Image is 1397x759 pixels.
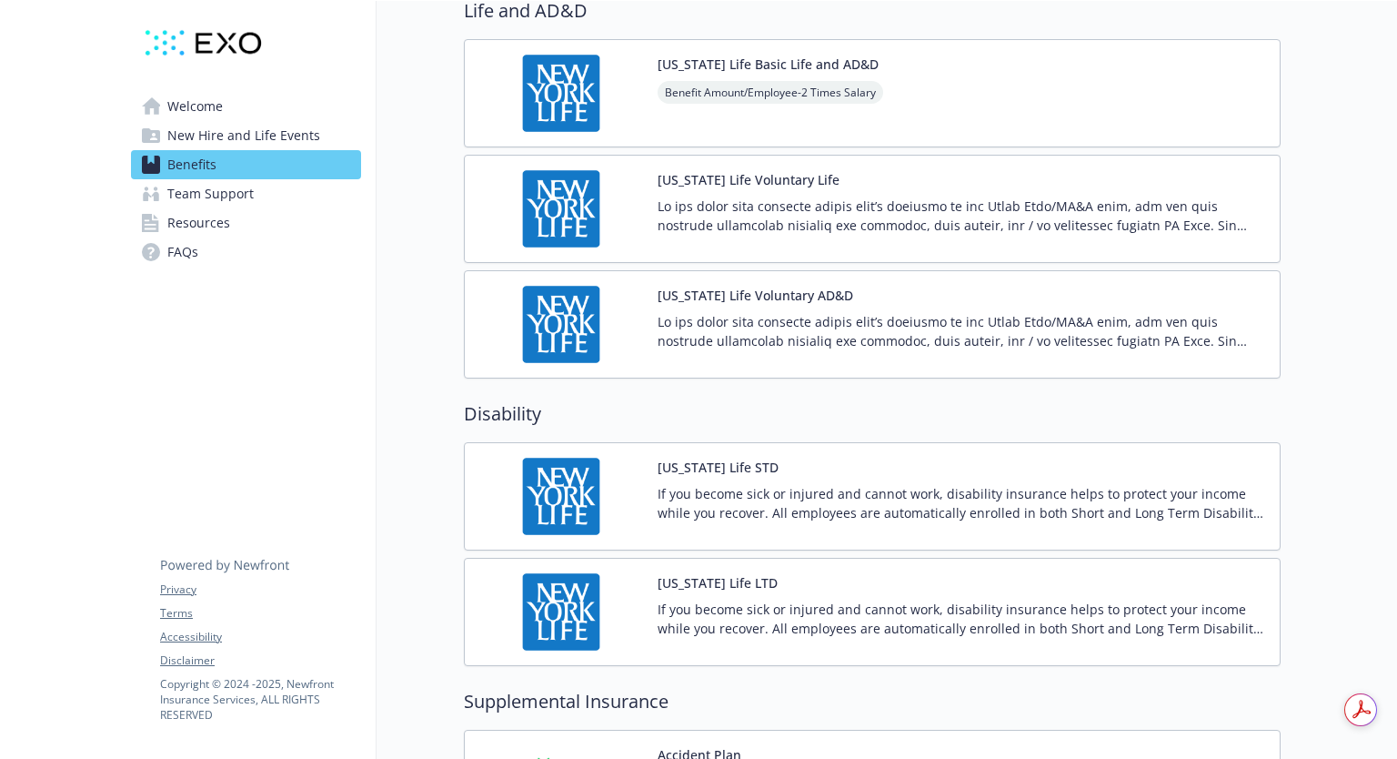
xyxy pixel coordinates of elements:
p: Lo ips dolor sita consecte adipis elit’s doeiusmo te inc Utlab Etdo/MA&A enim, adm ven quis nostr... [658,197,1265,235]
a: Benefits [131,150,361,179]
a: Resources [131,208,361,238]
span: Resources [167,208,230,238]
span: Welcome [167,92,223,121]
span: New Hire and Life Events [167,121,320,150]
a: Privacy [160,582,360,598]
a: New Hire and Life Events [131,121,361,150]
button: [US_STATE] Life STD [658,458,779,477]
button: [US_STATE] Life Voluntary Life [658,170,839,189]
p: Copyright © 2024 - 2025 , Newfront Insurance Services, ALL RIGHTS RESERVED [160,676,360,723]
img: New York Life Insurance Company carrier logo [479,55,643,132]
button: [US_STATE] Life Voluntary AD&D [658,286,853,305]
button: [US_STATE] Life Basic Life and AD&D [658,55,879,74]
span: Team Support [167,179,254,208]
img: New York Life Insurance Company carrier logo [479,286,643,363]
p: Lo ips dolor sita consecte adipis elit’s doeiusmo te inc Utlab Etdo/MA&A enim, adm ven quis nostr... [658,312,1265,350]
a: Welcome [131,92,361,121]
h2: Supplemental Insurance [464,688,1281,715]
button: [US_STATE] Life LTD [658,573,778,592]
a: Terms [160,605,360,622]
img: New York Life Insurance Company carrier logo [479,170,643,248]
img: New York Life Insurance Company carrier logo [479,573,643,651]
p: If you become sick or injured and cannot work, disability insurance helps to protect your income ... [658,600,1265,638]
a: Accessibility [160,629,360,645]
a: Team Support [131,179,361,208]
span: FAQs [167,238,198,267]
a: Disclaimer [160,653,360,669]
a: FAQs [131,238,361,267]
h2: Disability [464,400,1281,428]
img: New York Life Insurance Company carrier logo [479,458,643,535]
span: Benefit Amount/Employee - 2 Times Salary [658,81,883,104]
p: If you become sick or injured and cannot work, disability insurance helps to protect your income ... [658,484,1265,522]
span: Benefits [167,150,216,179]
